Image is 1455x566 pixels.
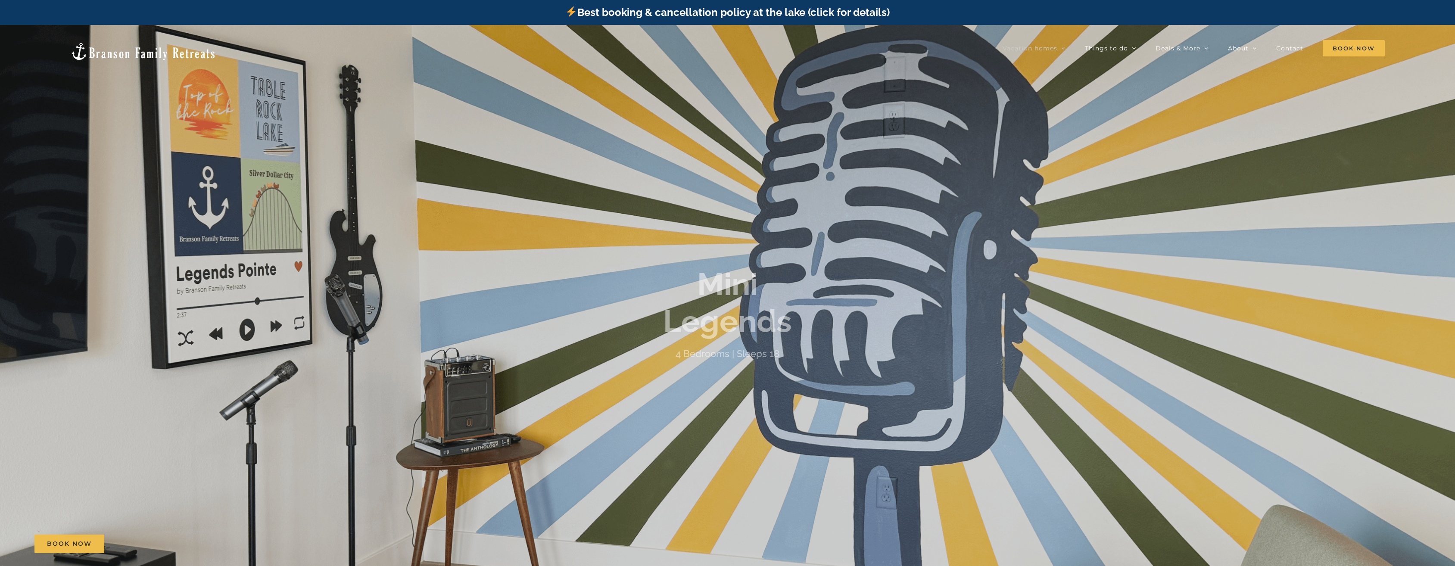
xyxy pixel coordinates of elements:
span: Book Now [1323,40,1385,56]
span: About [1228,45,1249,51]
a: Best booking & cancellation policy at the lake (click for details) [565,6,889,19]
span: Deals & More [1156,45,1200,51]
b: Mini Legends [663,266,792,339]
nav: Main Menu [1003,40,1385,57]
span: Contact [1276,45,1303,51]
a: Things to do [1085,40,1136,57]
span: Vacation homes [1003,45,1057,51]
a: Vacation homes [1003,40,1066,57]
span: Things to do [1085,45,1128,51]
a: Contact [1276,40,1303,57]
a: About [1228,40,1257,57]
h4: 4 Bedrooms | Sleeps 18 [676,348,779,359]
span: Book Now [47,540,92,547]
img: Branson Family Retreats Logo [70,42,216,61]
img: ⚡️ [566,6,576,17]
a: Deals & More [1156,40,1209,57]
a: Book Now [34,535,104,553]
